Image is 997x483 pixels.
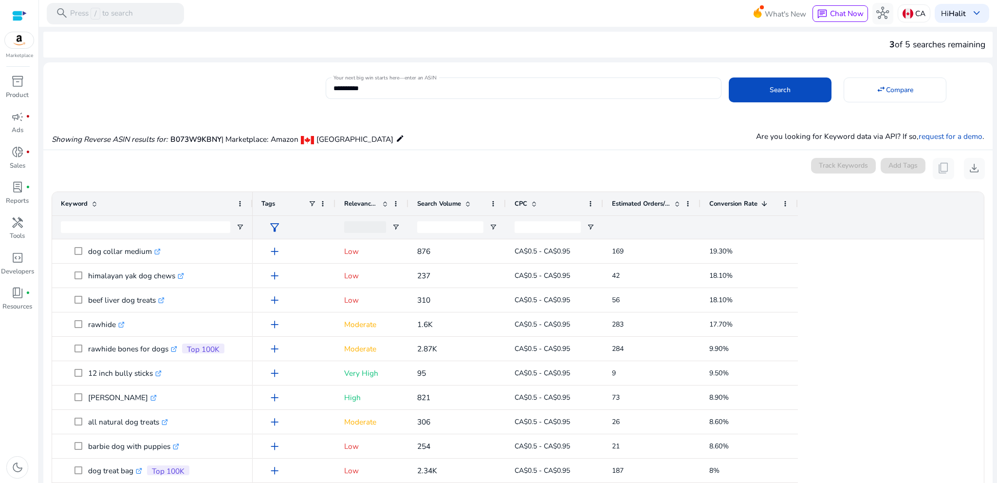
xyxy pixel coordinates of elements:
span: CA$0.5 - CA$0.95 [515,442,570,451]
span: 56 [612,295,620,305]
mat-icon: swap_horiz [876,85,886,95]
p: Top 100K [187,344,220,356]
p: Very High [344,363,400,383]
p: Resources [2,302,32,312]
p: Ads [12,126,23,135]
span: 17.70% [709,320,733,329]
p: Are you looking for Keyword data via API? If so, . [756,131,984,142]
input: Keyword Filter Input [61,221,230,233]
div: of 5 searches remaining [889,38,985,51]
p: Marketplace [6,52,33,59]
b: Halit [949,8,966,19]
p: Developers [1,267,34,277]
span: 2.34K [417,465,437,476]
span: 95 [417,368,426,378]
p: 12 inch bully sticks [88,363,162,383]
p: dog treat bag [88,461,142,481]
span: 254 [417,441,430,451]
span: add [268,416,281,428]
span: inventory_2 [11,75,24,88]
p: Low [344,241,400,261]
i: Showing Reverse ASIN results for: [52,134,168,144]
span: 1.6K [417,319,433,329]
span: add [268,391,281,404]
span: hub [876,7,889,19]
span: Keyword [61,199,88,208]
span: 3 [889,39,895,50]
span: 18.10% [709,295,733,305]
span: What's New [765,5,806,22]
span: 8% [709,466,720,475]
span: add [268,245,281,258]
span: add [268,318,281,331]
span: add [268,343,281,355]
span: handyman [11,216,24,229]
span: 18.10% [709,271,733,280]
span: add [268,464,281,477]
p: Press to search [70,8,133,19]
p: Moderate [344,314,400,334]
span: 26 [612,417,620,426]
span: 9.90% [709,344,729,353]
a: request for a demo [919,131,982,141]
span: CA$0.5 - CA$0.95 [515,271,570,280]
p: Hi [941,10,966,17]
span: CA$0.5 - CA$0.95 [515,466,570,475]
p: all natural dog treats [88,412,168,432]
button: Open Filter Menu [587,223,594,231]
span: | Marketplace: Amazon [222,134,298,144]
span: 21 [612,442,620,451]
span: campaign [11,111,24,123]
p: rawhide bones for dogs [88,339,177,359]
span: CPC [515,199,527,208]
span: Chat Now [830,8,864,19]
span: filter_alt [268,221,281,234]
span: dark_mode [11,461,24,474]
button: Open Filter Menu [489,223,497,231]
span: 237 [417,270,430,281]
p: [PERSON_NAME] [88,387,157,407]
span: CA$0.5 - CA$0.95 [515,393,570,402]
p: Low [344,436,400,456]
p: Product [6,91,29,100]
button: Open Filter Menu [392,223,400,231]
button: chatChat Now [812,5,868,22]
span: Search [770,85,791,95]
span: lab_profile [11,181,24,193]
input: Search Volume Filter Input [417,221,483,233]
p: Moderate [344,339,400,359]
span: 169 [612,247,624,256]
span: 8.60% [709,442,729,451]
span: 876 [417,246,430,256]
span: [GEOGRAPHIC_DATA] [316,134,393,144]
span: 8.60% [709,417,729,426]
span: add [268,440,281,453]
span: add [268,294,281,307]
input: CPC Filter Input [515,221,581,233]
span: CA$0.5 - CA$0.95 [515,295,570,305]
span: 9.50% [709,368,729,378]
span: CA$0.5 - CA$0.95 [515,247,570,256]
span: 187 [612,466,624,475]
button: hub [872,3,894,24]
span: 821 [417,392,430,403]
span: Tags [261,199,275,208]
span: 19.30% [709,247,733,256]
span: 283 [612,320,624,329]
p: himalayan yak dog chews [88,266,184,286]
p: Moderate [344,412,400,432]
span: download [968,162,980,174]
span: 2.87K [417,344,437,354]
span: search [55,7,68,19]
p: barbie dog with puppies [88,436,179,456]
p: beef liver dog treats [88,290,165,310]
span: fiber_manual_record [26,291,30,295]
span: Compare [886,85,913,95]
span: donut_small [11,146,24,158]
span: 310 [417,295,430,305]
span: CA$0.5 - CA$0.95 [515,344,570,353]
button: download [964,158,985,179]
p: High [344,387,400,407]
p: rawhide [88,314,125,334]
span: add [268,270,281,282]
